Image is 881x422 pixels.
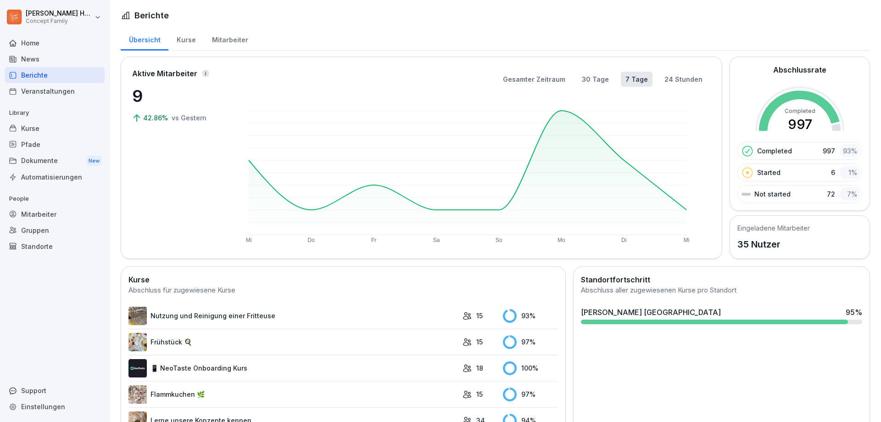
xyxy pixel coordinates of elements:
[498,72,570,87] button: Gesamter Zeitraum
[5,120,105,136] a: Kurse
[204,27,256,51] a: Mitarbeiter
[128,274,558,285] h2: Kurse
[246,237,252,243] text: Mi
[581,307,721,318] div: [PERSON_NAME] [GEOGRAPHIC_DATA]
[308,237,315,243] text: Do
[503,309,558,323] div: 93 %
[132,84,224,108] p: 9
[558,237,565,243] text: Mo
[128,307,147,325] img: b2msvuojt3s6egexuweix326.png
[840,144,860,158] div: 93 %
[577,72,613,87] button: 30 Tage
[496,237,502,243] text: So
[168,27,204,51] a: Kurse
[757,168,781,177] p: Started
[660,72,707,87] button: 24 Stunden
[134,9,169,22] h1: Berichte
[5,222,105,238] a: Gruppen
[26,18,93,24] p: Concept Family
[5,83,105,99] a: Veranstaltungen
[5,191,105,206] p: People
[128,285,558,296] div: Abschluss für zugewiesene Kurse
[827,189,835,199] p: 72
[143,113,170,123] p: 42.86%
[581,285,862,296] div: Abschluss aller zugewiesenen Kurse pro Standort
[26,10,93,17] p: [PERSON_NAME] Huttarsch
[577,303,866,328] a: [PERSON_NAME] [GEOGRAPHIC_DATA]95%
[476,311,483,321] p: 15
[831,168,835,177] p: 6
[128,307,458,325] a: Nutzung und Reinigung einer Fritteuse
[621,237,626,243] text: Di
[128,385,458,404] a: Flammkuchen 🌿
[5,206,105,222] a: Mitarbeiter
[621,72,652,87] button: 7 Tage
[5,136,105,152] a: Pfade
[476,337,483,347] p: 15
[5,399,105,415] a: Einstellungen
[128,333,147,351] img: n6mw6n4d96pxhuc2jbr164bu.png
[172,113,206,123] p: vs Gestern
[503,335,558,349] div: 97 %
[476,363,483,373] p: 18
[823,146,835,156] p: 997
[5,152,105,169] a: DokumenteNew
[121,27,168,51] a: Übersicht
[5,238,105,254] a: Standorte
[773,64,826,75] h2: Abschlussrate
[5,35,105,51] a: Home
[737,237,810,251] p: 35 Nutzer
[5,106,105,120] p: Library
[128,359,147,377] img: wogpw1ad3b6xttwx9rgsg3h8.png
[5,169,105,185] a: Automatisierungen
[757,146,792,156] p: Completed
[5,51,105,67] a: News
[86,156,102,166] div: New
[503,388,558,401] div: 97 %
[128,359,458,377] a: 📱 NeoTaste Onboarding Kurs
[5,383,105,399] div: Support
[128,333,458,351] a: Frühstück 🍳
[5,67,105,83] a: Berichte
[581,274,862,285] h2: Standortfortschritt
[754,189,791,199] p: Not started
[503,361,558,375] div: 100 %
[132,68,197,79] p: Aktive Mitarbeiter
[846,307,862,318] div: 95 %
[5,152,105,169] div: Dokumente
[840,187,860,201] div: 7 %
[476,389,483,399] p: 15
[684,237,690,243] text: Mi
[433,237,440,243] text: Sa
[840,166,860,179] div: 1 %
[128,385,147,404] img: jb643umo8xb48cipqni77y3i.png
[371,237,376,243] text: Fr
[737,223,810,233] h5: Eingeladene Mitarbeiter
